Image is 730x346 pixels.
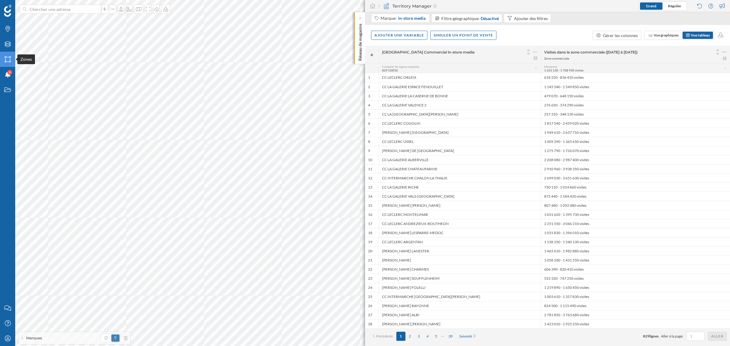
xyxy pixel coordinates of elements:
div: 1 058 100 - 1 431 550 visites [541,255,730,265]
div: 875 440 - 1 184 420 visites [541,192,730,201]
div: CC LA GALERIE RICHE [379,182,541,192]
div: [PERSON_NAME] [PERSON_NAME] [379,201,541,210]
div: 20 [368,249,372,254]
div: 13 [368,185,372,190]
div: 24 [368,285,372,290]
div: 3 [368,94,370,99]
div: CC LECLERC MONTELIMAR [379,210,541,219]
div: CC LECLERC ANDREZIEUX-BOUTHEON [379,219,541,228]
div: 8 [368,139,370,144]
div: 552 320 - 747 250 visites [541,274,730,283]
div: 15 [368,203,372,208]
div: 479 070 - 648 150 visites [541,91,730,100]
div: CC LECLERC USSEL [379,137,541,146]
div: 25 [368,294,372,299]
div: 1 219 890 - 1 650 450 visites [541,283,730,292]
img: Logo Geoblink [4,5,12,17]
span: Vue tableau [691,33,710,37]
div: [PERSON_NAME] [GEOGRAPHIC_DATA] [379,128,541,137]
div: [PERSON_NAME] ALBI [379,310,541,319]
span: . [659,334,659,338]
div: 22 [368,267,372,272]
div: 2 [368,85,370,89]
div: 7 [368,130,370,135]
p: Réseau de magasins [357,21,363,61]
div: CC LECLERC ORLEIX [379,73,541,82]
div: 21 [368,258,372,263]
span: Aller à la page: [661,334,683,339]
div: 807 480 - 1 092 480 visites [541,201,730,210]
div: 23 [368,276,372,281]
div: [PERSON_NAME] LESPARRE-MEDOC [379,228,541,237]
div: CC INTERMARCHE [GEOGRAPHIC_DATA][PERSON_NAME] [379,292,541,301]
div: 2 781 850 - 3 763 680 visites [541,310,730,319]
input: 1 [688,333,703,339]
div: 6 [368,121,370,126]
div: 1 003 610 - 1 357 830 visites [541,292,730,301]
div: 1 817 540 - 2 459 020 visites [541,119,730,128]
div: 1 465 610 - 1 982 880 visites [541,246,730,255]
div: Désactivé [481,15,499,22]
div: 10 [368,157,372,162]
div: [PERSON_NAME] [PERSON_NAME] [379,319,541,328]
div: 26 [368,303,372,308]
div: 9 [368,148,370,153]
span: Vue graphiques [654,33,679,37]
span: Moyenne [544,65,557,68]
span: Assistance [10,4,39,10]
div: 16 [368,212,372,217]
span: Régulier [668,4,681,8]
div: 2 699 030 - 3 651 630 visites [541,173,730,182]
div: CC LA GALERIE ALBERVILLE [379,155,541,164]
div: [PERSON_NAME] CHARMES [379,265,541,274]
div: 12 [368,176,372,181]
div: Ajouter des filtres [514,15,548,22]
div: CC INTERMARCHE CHALON LA THALIE [379,173,541,182]
div: 19 [368,240,372,244]
div: 17 [368,221,372,226]
div: CC LA GALERIE LA CASERNE DE BONNE [379,91,541,100]
div: 1 423 010 - 1 925 250 visites [541,319,730,328]
div: [PERSON_NAME] SOUFFLENHEIM [379,274,541,283]
div: Zone commerciale [544,56,569,61]
div: 18 [368,230,372,235]
span: Compter les lignes remplies [382,65,419,68]
div: Marque: [381,15,426,21]
div: 618 220 - 836 410 visites [541,73,730,82]
div: 1 009 390 - 1 365 650 visites [541,137,730,146]
div: CC LA GALERIE CHATEAUFARINE [379,164,541,173]
div: 2 910 960 - 3 938 350 visites [541,164,730,173]
div: 276 650 - 374 290 visites [541,100,730,109]
div: Zones [17,54,35,64]
div: 1 949 610 - 2 637 710 visites [541,128,730,137]
div: 1 031 620 - 1 395 730 visites [541,210,730,219]
div: 824 500 - 1 115 490 visites [541,301,730,310]
div: 27 [368,313,372,317]
div: CC LECLERC ARGENTAN [379,237,541,246]
div: CC LA GALERIE VALS-[GEOGRAPHIC_DATA] [379,192,541,201]
div: 2 251 550 - 3 046 210 visites [541,219,730,228]
div: 5 [368,112,370,117]
div: 750 110 - 1 014 860 visites [541,182,730,192]
div: [PERSON_NAME] DE [GEOGRAPHIC_DATA] [379,146,541,155]
div: 1 [368,75,370,80]
div: 2 208 080 - 2 987 400 visites [541,155,730,164]
div: CC LECLERC COGOLIN [379,119,541,128]
div: [PERSON_NAME] LANESTER [379,246,541,255]
span: 829 (100%) [382,68,398,72]
span: 9 [9,69,11,75]
div: [PERSON_NAME] FOLELLI [379,283,541,292]
span: # [368,52,376,58]
div: [PERSON_NAME] BAYONNE [379,301,541,310]
div: CC LA GALERIE ESPACE FENOUILLET [379,82,541,91]
div: CC LA [GEOGRAPHIC_DATA][PERSON_NAME] [379,109,541,119]
div: CC LA GALERIE VALENCE 2 [379,100,541,109]
div: 257 310 - 348 130 visites [541,109,730,119]
div: Gérer les colonnes [603,32,638,39]
span: Visites dans la zone commerciale ([DATE] à [DATE]) [544,50,638,54]
span: 829 [643,334,649,338]
div: 1 275 790 - 1 726 070 visites [541,146,730,155]
span: Grand [646,4,656,8]
span: Marques [26,335,42,341]
div: 14 [368,194,372,199]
